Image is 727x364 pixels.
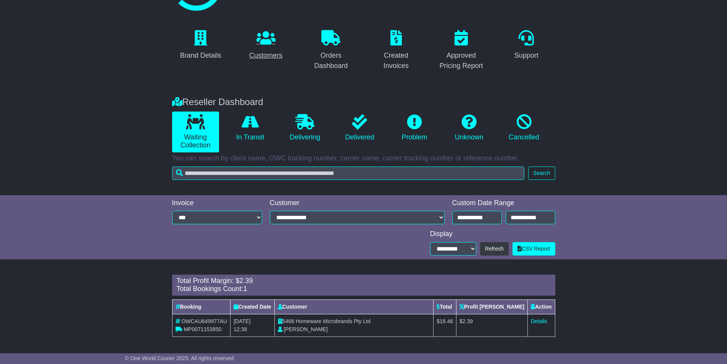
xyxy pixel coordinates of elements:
div: Brand Details [180,50,221,61]
div: Total Profit Margin: $ [177,277,551,285]
a: Created Invoices [368,28,425,74]
a: Details [531,318,547,324]
div: Invoice [172,199,262,207]
p: You can search by client name, OWC tracking number, carrier name, carrier tracking number or refe... [172,154,555,163]
a: In Transit [227,112,274,144]
td: $ [456,314,528,336]
a: Customers [244,28,287,63]
div: Approved Pricing Report [437,50,485,71]
a: Unknown [446,112,493,144]
th: Action [527,299,555,314]
span: MP0071153850 [184,326,221,332]
a: Support [509,28,543,63]
span: [DATE] [234,318,250,324]
span: Homeware Microbrands Pty Ltd [296,318,371,324]
div: Reseller Dashboard [168,97,559,108]
a: Cancelled [500,112,547,144]
a: Orders Dashboard [302,28,360,74]
span: 2.39 [463,318,473,324]
a: Delivered [336,112,383,144]
button: Refresh [480,242,509,256]
span: 1 [243,285,247,293]
th: Total [434,299,456,314]
div: Total Bookings Count: [177,285,551,293]
div: Customers [249,50,282,61]
div: Support [514,50,538,61]
span: © One World Courier 2025. All rights reserved. [125,355,235,361]
div: Orders Dashboard [307,50,355,71]
th: Profit [PERSON_NAME] [456,299,528,314]
a: Brand Details [175,28,226,63]
th: Booking [172,299,231,314]
a: Delivering [281,112,328,144]
span: 12:38 [234,326,247,332]
a: Approved Pricing Report [432,28,490,74]
div: Custom Date Range [452,199,555,207]
span: 5468 [282,318,294,324]
span: OWCAU649977AU [181,318,227,324]
a: CSV Report [513,242,555,256]
span: [PERSON_NAME] [284,326,327,332]
th: Customer [274,299,434,314]
span: 2.39 [240,277,253,285]
a: Waiting Collection [172,112,219,152]
div: Created Invoices [372,50,420,71]
td: $ [434,314,456,336]
th: Created Date [231,299,274,314]
div: Customer [270,199,445,207]
a: Problem [391,112,438,144]
button: Search [528,167,555,180]
div: Display [430,230,555,238]
span: 18.46 [440,318,453,324]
